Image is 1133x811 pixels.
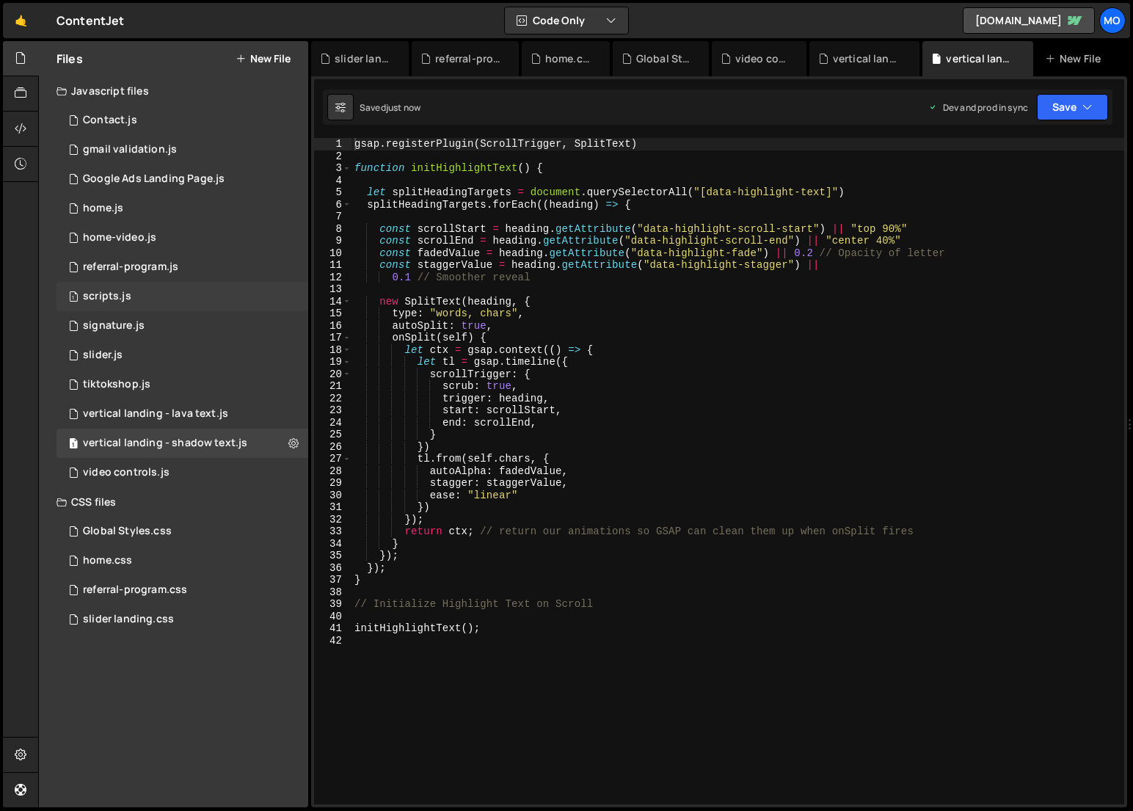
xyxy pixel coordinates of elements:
div: 34 [314,538,351,550]
div: 13 [314,283,351,296]
div: signature.js [83,319,145,332]
div: 22 [314,393,351,405]
div: 8 [314,223,351,236]
div: 23 [314,404,351,417]
div: Javascript files [39,76,308,106]
div: 10184/39870.css [57,546,308,575]
div: scripts.js [83,290,131,303]
div: slider.js [83,349,123,362]
div: 25 [314,429,351,441]
div: 12 [314,272,351,284]
a: Mo [1099,7,1126,34]
div: 10184/39869.js [57,194,308,223]
div: 16 [314,320,351,332]
div: 28 [314,465,351,478]
div: 40 [314,611,351,623]
div: 30 [314,490,351,502]
div: 2 [314,150,351,163]
div: CSS files [39,487,308,517]
div: gmail validation.js [83,143,177,156]
div: 10184/37628.js [57,252,308,282]
div: home.css [545,51,592,66]
span: 1 [69,292,78,304]
div: referral-program.css [83,583,187,597]
div: 10 [314,247,351,260]
div: 21 [314,380,351,393]
div: home.css [83,554,132,567]
div: 9 [314,235,351,247]
div: video controls.js [83,466,170,479]
div: 10184/44517.js [57,341,308,370]
div: vertical landing - shadow text.js [946,51,1016,66]
div: 10184/36849.js [57,164,308,194]
div: 19 [314,356,351,368]
div: referral-program.js [83,261,178,274]
div: video controls.js [735,51,789,66]
div: vertical landing - lava text.js [833,51,903,66]
div: just now [386,101,420,114]
div: slider landing.css [83,613,174,626]
div: 31 [314,501,351,514]
div: 3 [314,162,351,175]
div: 42 [314,635,351,647]
button: New File [236,53,291,65]
div: 38 [314,586,351,599]
div: 14 [314,296,351,308]
div: 36 [314,562,351,575]
div: Contact.js [83,114,137,127]
a: [DOMAIN_NAME] [963,7,1095,34]
div: 10184/43272.js [57,223,308,252]
div: vertical landing - lava text.js [83,407,228,421]
div: 41 [314,622,351,635]
div: 15 [314,308,351,320]
div: 10184/37166.js [57,106,308,135]
div: 20 [314,368,351,381]
div: home.js [83,202,123,215]
div: ContentJet [57,12,125,29]
div: Google Ads Landing Page.js [83,172,225,186]
button: Code Only [505,7,628,34]
div: Dev and prod in sync [928,101,1028,114]
div: 11 [314,259,351,272]
div: slider landing.css [335,51,391,66]
div: New File [1045,51,1107,66]
div: 39 [314,598,351,611]
div: 7 [314,211,351,223]
div: 35 [314,550,351,562]
div: Saved [360,101,420,114]
div: home-video.js [83,231,156,244]
div: 37 [314,574,351,586]
div: 10184/34477.js [57,311,308,341]
div: 10184/30310.js [57,370,308,399]
div: 33 [314,525,351,538]
div: referral-program.css [435,51,500,66]
div: 4 [314,175,351,187]
div: Global Styles.css [83,525,172,538]
div: 10184/43538.js [57,458,308,487]
div: 10184/37629.css [57,575,308,605]
a: 🤙 [3,3,39,38]
div: slider landing.css [57,605,308,634]
div: 10184/44785.js [57,399,308,429]
div: vertical landing - shadow text.js [83,437,247,450]
button: Save [1037,94,1108,120]
div: 27 [314,453,351,465]
div: 10184/38486.js [57,135,308,164]
div: vertical landing - shadow text.js [57,429,308,458]
div: 29 [314,477,351,490]
h2: Files [57,51,83,67]
div: 6 [314,199,351,211]
div: 18 [314,344,351,357]
div: tiktokshop.js [83,378,150,391]
div: 17 [314,332,351,344]
div: 24 [314,417,351,429]
div: 1 [314,138,351,150]
div: 5 [314,186,351,199]
div: 10184/22928.js [57,282,308,311]
div: 10184/38499.css [57,517,308,546]
div: 26 [314,441,351,454]
div: 32 [314,514,351,526]
span: 1 [69,439,78,451]
div: Global Styles.css [636,51,691,66]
